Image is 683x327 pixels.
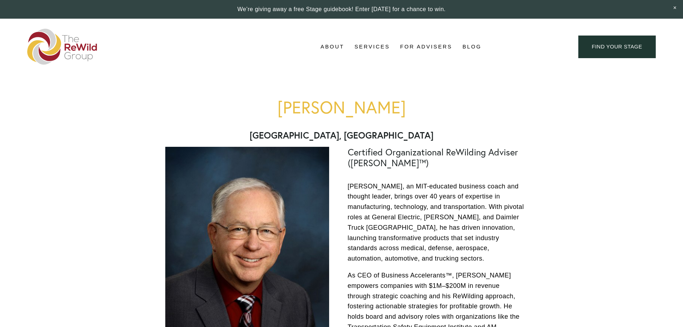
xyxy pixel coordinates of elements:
[400,42,452,52] a: For Advisers
[27,29,98,65] img: The ReWild Group
[250,129,433,141] strong: [GEOGRAPHIC_DATA], [GEOGRAPHIC_DATA]
[159,98,525,117] h1: [PERSON_NAME]
[355,42,390,52] a: folder dropdown
[463,42,482,52] a: Blog
[348,181,525,264] p: [PERSON_NAME], an MIT-educated business coach and thought leader, brings over 40 years of experti...
[321,42,344,52] span: About
[355,42,390,52] span: Services
[348,147,525,168] h2: Certified Organizational ReWilding Adviser ([PERSON_NAME]™)
[321,42,344,52] a: folder dropdown
[578,36,656,58] a: find your stage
